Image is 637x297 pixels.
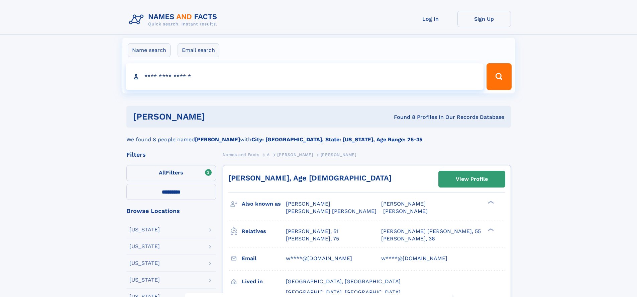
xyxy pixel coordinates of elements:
[487,63,511,90] button: Search Button
[286,228,338,235] a: [PERSON_NAME], 51
[404,11,457,27] a: Log In
[486,200,494,205] div: ❯
[439,171,505,187] a: View Profile
[126,128,511,144] div: We found 8 people named with .
[228,174,392,182] a: [PERSON_NAME], Age [DEMOGRAPHIC_DATA]
[126,208,216,214] div: Browse Locations
[129,244,160,249] div: [US_STATE]
[129,277,160,283] div: [US_STATE]
[129,261,160,266] div: [US_STATE]
[126,11,223,29] img: Logo Names and Facts
[159,169,166,176] span: All
[321,152,356,157] span: [PERSON_NAME]
[242,198,286,210] h3: Also known as
[129,227,160,232] div: [US_STATE]
[242,253,286,264] h3: Email
[457,11,511,27] a: Sign Up
[277,150,313,159] a: [PERSON_NAME]
[242,226,286,237] h3: Relatives
[178,43,219,57] label: Email search
[383,208,428,214] span: [PERSON_NAME]
[286,289,401,295] span: [GEOGRAPHIC_DATA], [GEOGRAPHIC_DATA]
[242,276,286,287] h3: Lived in
[286,208,377,214] span: [PERSON_NAME] [PERSON_NAME]
[126,152,216,158] div: Filters
[223,150,259,159] a: Names and Facts
[128,43,171,57] label: Name search
[486,227,494,232] div: ❯
[133,113,300,121] h1: [PERSON_NAME]
[286,235,339,242] a: [PERSON_NAME], 75
[267,150,270,159] a: A
[299,114,504,121] div: Found 8 Profiles In Our Records Database
[267,152,270,157] span: A
[381,201,426,207] span: [PERSON_NAME]
[126,63,484,90] input: search input
[251,136,422,143] b: City: [GEOGRAPHIC_DATA], State: [US_STATE], Age Range: 25-35
[286,201,330,207] span: [PERSON_NAME]
[286,278,401,285] span: [GEOGRAPHIC_DATA], [GEOGRAPHIC_DATA]
[456,171,488,187] div: View Profile
[381,228,481,235] a: [PERSON_NAME] [PERSON_NAME], 55
[381,235,435,242] a: [PERSON_NAME], 36
[126,165,216,181] label: Filters
[195,136,240,143] b: [PERSON_NAME]
[277,152,313,157] span: [PERSON_NAME]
